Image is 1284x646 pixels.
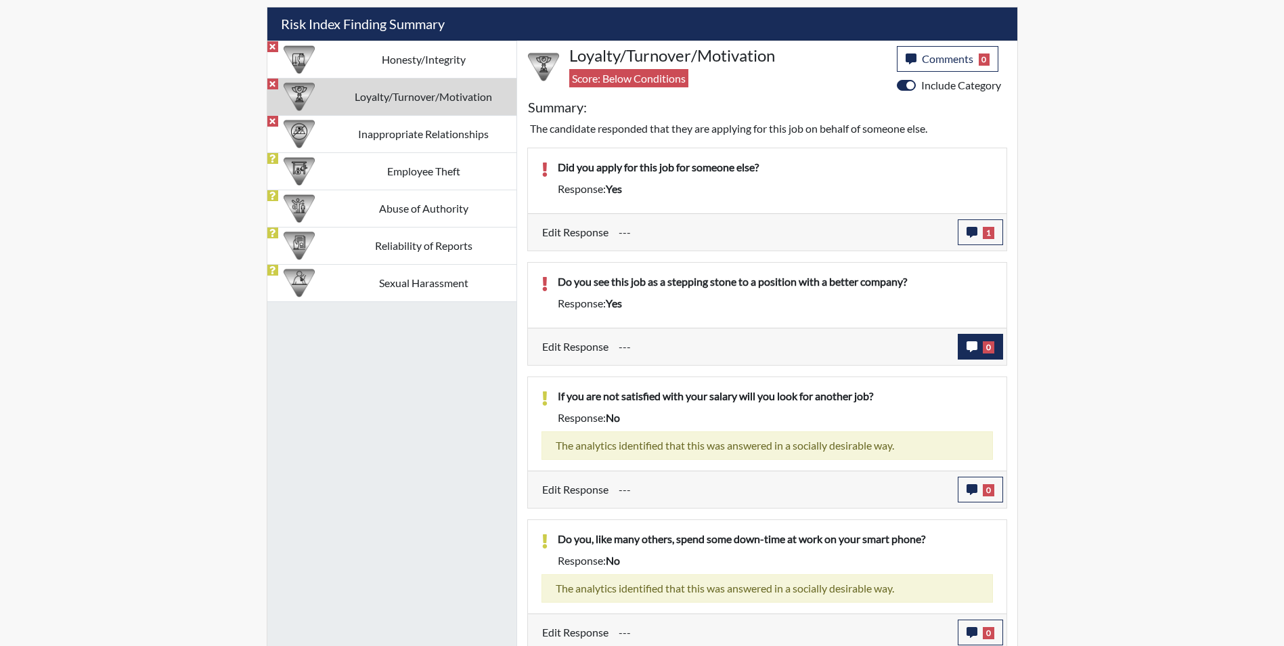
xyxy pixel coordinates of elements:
[331,264,516,301] td: Sexual Harassment
[608,620,958,645] div: Update the test taker's response, the change might impact the score
[983,227,994,239] span: 1
[331,152,516,190] td: Employee Theft
[284,267,315,299] img: CATEGORY%20ICON-23.dd685920.png
[284,119,315,150] img: CATEGORY%20ICON-14.139f8ef7.png
[331,78,516,115] td: Loyalty/Turnover/Motivation
[541,574,993,603] div: The analytics identified that this was answered in a socially desirable way.
[528,51,559,83] img: CATEGORY%20ICON-17.40ef8247.png
[983,627,994,639] span: 0
[541,431,993,460] div: The analytics identified that this was answered in a socially desirable way.
[897,46,999,72] button: Comments0
[331,115,516,152] td: Inappropriate Relationships
[542,334,608,360] label: Edit Response
[548,553,1003,569] div: Response:
[979,53,990,66] span: 0
[548,295,1003,311] div: Response:
[548,410,1003,426] div: Response:
[542,620,608,645] label: Edit Response
[284,230,315,261] img: CATEGORY%20ICON-20.4a32fe39.png
[558,388,993,404] p: If you are not satisfied with your salary will you look for another job?
[331,227,516,264] td: Reliability of Reports
[606,411,620,424] span: no
[542,219,608,245] label: Edit Response
[983,341,994,353] span: 0
[284,44,315,75] img: CATEGORY%20ICON-11.a5f294f4.png
[958,219,1003,245] button: 1
[958,477,1003,502] button: 0
[608,477,958,502] div: Update the test taker's response, the change might impact the score
[331,190,516,227] td: Abuse of Authority
[921,77,1001,93] label: Include Category
[608,334,958,360] div: Update the test taker's response, the change might impact the score
[606,554,620,567] span: no
[558,274,993,290] p: Do you see this job as a stepping stone to a position with a better company?
[548,181,1003,197] div: Response:
[922,52,973,65] span: Comments
[542,477,608,502] label: Edit Response
[569,69,688,87] span: Score: Below Conditions
[608,219,958,245] div: Update the test taker's response, the change might impact the score
[284,81,315,112] img: CATEGORY%20ICON-17.40ef8247.png
[530,121,1004,137] p: The candidate responded that they are applying for this job on behalf of someone else.
[606,182,622,195] span: yes
[284,156,315,187] img: CATEGORY%20ICON-07.58b65e52.png
[331,41,516,78] td: Honesty/Integrity
[558,159,993,175] p: Did you apply for this job for someone else?
[606,297,622,309] span: yes
[267,7,1017,41] h5: Risk Index Finding Summary
[958,334,1003,360] button: 0
[983,484,994,496] span: 0
[569,46,887,66] h4: Loyalty/Turnover/Motivation
[958,620,1003,645] button: 0
[284,193,315,224] img: CATEGORY%20ICON-01.94e51fac.png
[558,531,993,547] p: Do you, like many others, spend some down-time at work on your smart phone?
[528,99,587,115] h5: Summary:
